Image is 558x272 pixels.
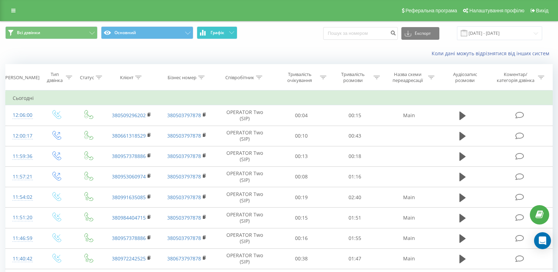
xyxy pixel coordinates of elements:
[328,105,382,126] td: 00:15
[215,166,275,187] td: OPERATOR Two (SIP)
[328,208,382,228] td: 01:51
[381,248,437,269] td: Main
[120,75,133,81] div: Клієнт
[215,105,275,126] td: OPERATOR Two (SIP)
[167,235,201,241] a: 380503797878
[13,190,33,204] div: 11:54:02
[406,8,457,13] span: Реферальна програма
[13,150,33,163] div: 11:59:36
[5,26,98,39] button: Всі дзвінки
[275,126,328,146] td: 00:10
[112,255,146,262] a: 380972242525
[215,146,275,166] td: OPERATOR Two (SIP)
[381,187,437,208] td: Main
[13,211,33,224] div: 11:51:20
[381,105,437,126] td: Main
[112,194,146,201] a: 380991635085
[381,208,437,228] td: Main
[46,71,64,83] div: Тип дзвінка
[389,71,426,83] div: Назва схеми переадресації
[80,75,94,81] div: Статус
[4,75,39,81] div: [PERSON_NAME]
[469,8,524,13] span: Налаштування профілю
[101,26,193,39] button: Основний
[167,173,201,180] a: 380503797878
[13,252,33,266] div: 11:40:42
[225,75,254,81] div: Співробітник
[275,187,328,208] td: 00:19
[275,208,328,228] td: 00:15
[275,105,328,126] td: 00:04
[112,112,146,119] a: 380509296202
[13,170,33,184] div: 11:57:21
[215,187,275,208] td: OPERATOR Two (SIP)
[13,232,33,245] div: 11:46:59
[536,8,548,13] span: Вихід
[495,71,536,83] div: Коментар/категорія дзвінка
[13,129,33,143] div: 12:00:17
[323,27,398,40] input: Пошук за номером
[328,146,382,166] td: 00:18
[6,91,553,105] td: Сьогодні
[275,228,328,248] td: 00:16
[275,248,328,269] td: 00:38
[167,132,201,139] a: 380503797878
[275,166,328,187] td: 00:08
[215,126,275,146] td: OPERATOR Two (SIP)
[197,26,237,39] button: Графік
[328,248,382,269] td: 01:47
[168,75,196,81] div: Бізнес номер
[13,108,33,122] div: 12:06:00
[328,228,382,248] td: 01:55
[215,248,275,269] td: OPERATOR Two (SIP)
[167,255,201,262] a: 380673797878
[112,173,146,180] a: 380953060974
[211,30,224,35] span: Графік
[275,146,328,166] td: 00:13
[401,27,439,40] button: Експорт
[215,228,275,248] td: OPERATOR Two (SIP)
[215,208,275,228] td: OPERATOR Two (SIP)
[328,166,382,187] td: 01:16
[112,235,146,241] a: 380957378886
[328,126,382,146] td: 00:43
[534,232,551,249] div: Open Intercom Messenger
[328,187,382,208] td: 02:40
[17,30,40,36] span: Всі дзвінки
[112,214,146,221] a: 380984404715
[281,71,318,83] div: Тривалість очікування
[167,112,201,119] a: 380503797878
[443,71,487,83] div: Аудіозапис розмови
[167,214,201,221] a: 380503797878
[112,153,146,159] a: 380957378886
[112,132,146,139] a: 380661318529
[381,228,437,248] td: Main
[167,153,201,159] a: 380503797878
[432,50,553,57] a: Коли дані можуть відрізнятися вiд інших систем
[334,71,372,83] div: Тривалість розмови
[167,194,201,201] a: 380503797878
